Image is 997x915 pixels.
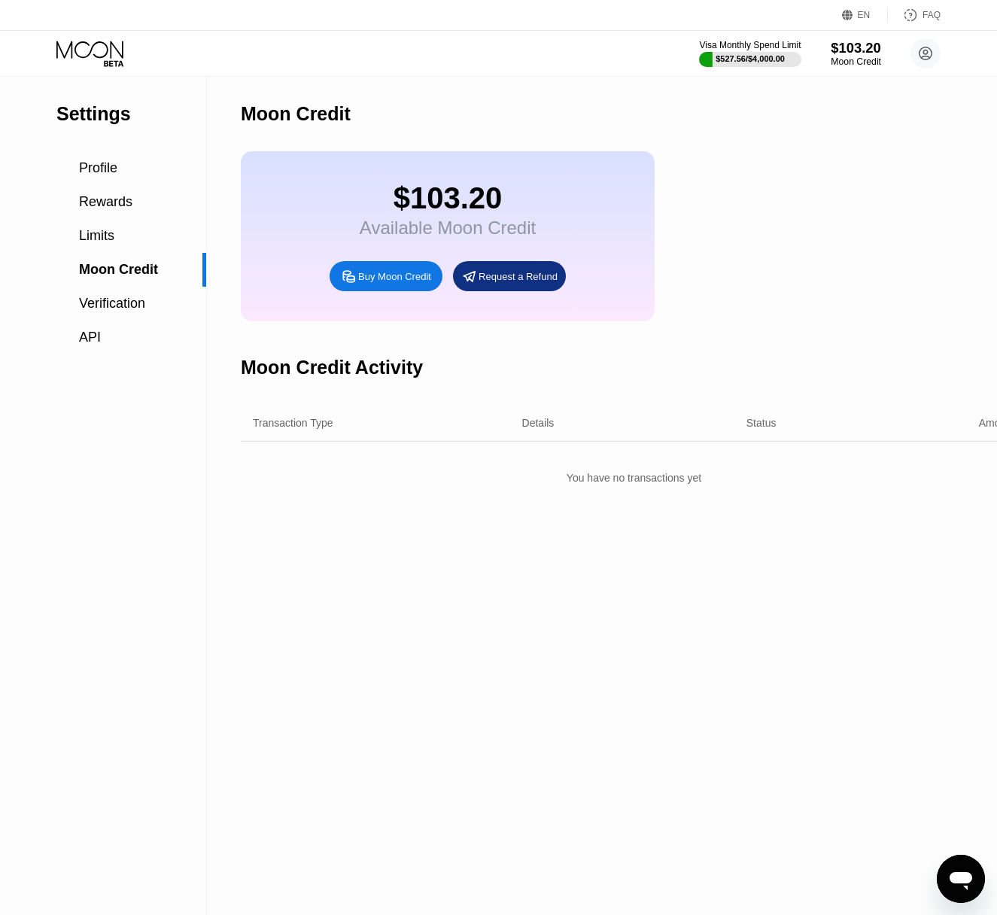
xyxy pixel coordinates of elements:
[937,855,985,903] iframe: Button to launch messaging window
[888,8,941,23] div: FAQ
[831,40,881,56] div: $103.20
[699,40,801,67] div: Visa Monthly Spend Limit$527.56/$4,000.00
[56,103,206,125] div: Settings
[858,10,871,20] div: EN
[241,103,351,125] div: Moon Credit
[479,270,558,283] div: Request a Refund
[330,261,442,291] div: Buy Moon Credit
[831,40,881,67] div: $103.20Moon Credit
[79,160,117,175] span: Profile
[453,261,566,291] div: Request a Refund
[360,217,536,239] div: Available Moon Credit
[241,357,423,378] div: Moon Credit Activity
[253,417,333,429] div: Transaction Type
[79,194,132,209] span: Rewards
[831,56,881,67] div: Moon Credit
[360,181,536,215] div: $103.20
[746,417,777,429] div: Status
[79,262,158,277] span: Moon Credit
[79,296,145,311] span: Verification
[699,40,801,50] div: Visa Monthly Spend Limit
[79,228,114,243] span: Limits
[716,54,785,63] div: $527.56 / $4,000.00
[842,8,888,23] div: EN
[358,270,431,283] div: Buy Moon Credit
[923,10,941,20] div: FAQ
[522,417,555,429] div: Details
[79,330,101,345] span: API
